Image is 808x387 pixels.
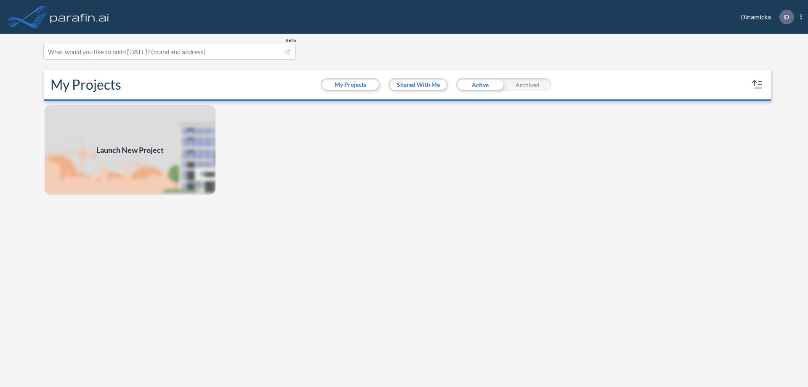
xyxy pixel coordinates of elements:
[728,10,802,24] div: Dinamicka
[285,37,296,44] span: Beta
[784,13,789,21] p: D
[751,78,764,91] button: sort
[322,80,379,90] button: My Projects
[504,78,551,91] div: Archived
[44,104,216,195] a: Launch New Project
[48,8,111,25] img: logo
[456,78,504,91] div: Active
[96,144,164,156] span: Launch New Project
[44,104,216,195] img: add
[390,80,447,90] button: Shared With Me
[50,77,121,93] h2: My Projects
